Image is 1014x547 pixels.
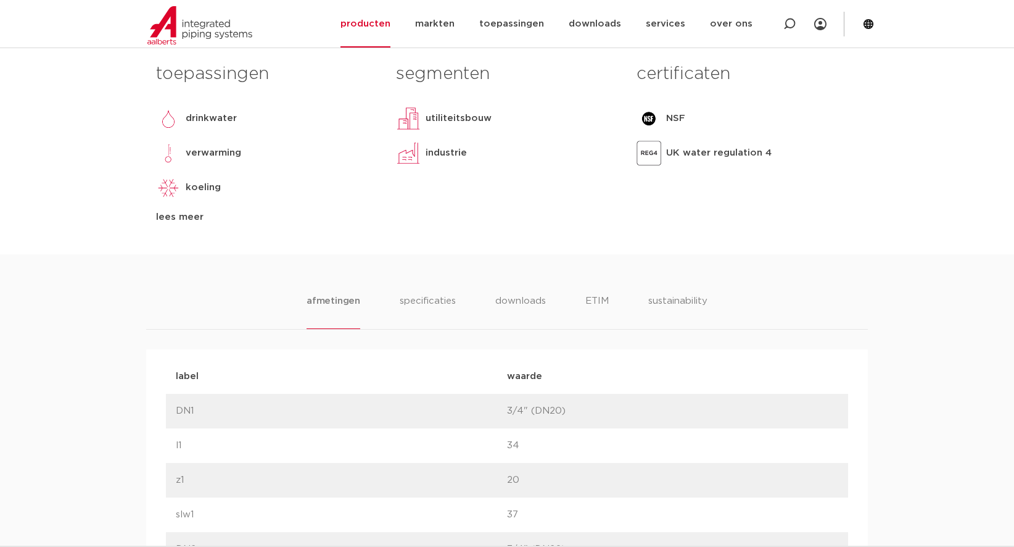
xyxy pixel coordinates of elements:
p: 20 [507,473,838,488]
h3: segmenten [396,62,617,86]
li: sustainability [648,294,707,329]
img: utiliteitsbouw [396,106,421,131]
p: 34 [507,438,838,453]
li: afmetingen [307,294,360,329]
p: 37 [507,507,838,522]
li: ETIM [585,294,609,329]
img: drinkwater [156,106,181,131]
h3: certificaten [637,62,858,86]
img: koeling [156,175,181,200]
p: label [176,369,507,384]
p: UK water regulation 4 [666,146,772,161]
img: UK water regulation 4 [637,141,661,165]
p: 3/4" (DN20) [507,404,838,419]
img: industrie [396,141,421,165]
img: NSF [637,106,661,131]
p: waarde [507,369,838,384]
p: verwarming [186,146,241,161]
div: lees meer [156,210,377,225]
li: downloads [495,294,546,329]
p: NSF [666,111,685,126]
li: specificaties [400,294,456,329]
p: koeling [186,180,221,195]
p: DN1 [176,404,507,419]
h3: toepassingen [156,62,377,86]
p: drinkwater [186,111,237,126]
p: z1 [176,473,507,488]
p: utiliteitsbouw [426,111,492,126]
p: l1 [176,438,507,453]
p: slw1 [176,507,507,522]
div: my IPS [814,10,826,38]
p: industrie [426,146,467,161]
img: verwarming [156,141,181,165]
